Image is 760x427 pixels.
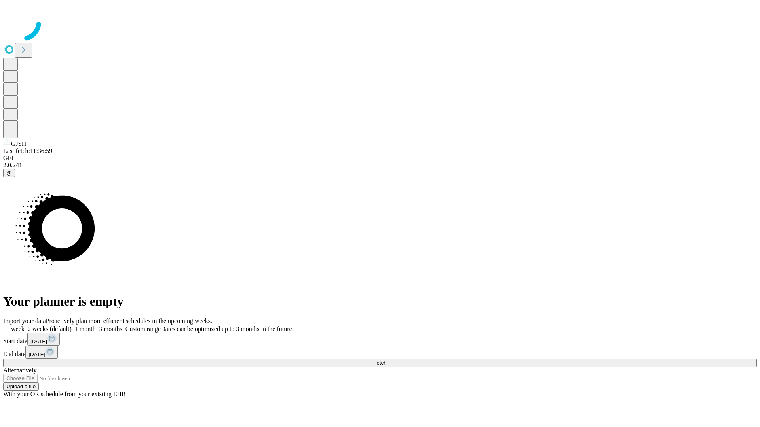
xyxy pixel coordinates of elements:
[3,162,757,169] div: 2.0.241
[3,333,757,346] div: Start date
[28,325,72,332] span: 2 weeks (default)
[99,325,122,332] span: 3 months
[46,317,212,324] span: Proactively plan more efficient schedules in the upcoming weeks.
[373,360,386,366] span: Fetch
[3,147,52,154] span: Last fetch: 11:36:59
[3,169,15,177] button: @
[3,391,126,397] span: With your OR schedule from your existing EHR
[3,155,757,162] div: GEI
[30,338,47,344] span: [DATE]
[3,367,36,374] span: Alternatively
[11,140,26,147] span: GJSH
[25,346,58,359] button: [DATE]
[125,325,161,332] span: Custom range
[3,359,757,367] button: Fetch
[6,325,25,332] span: 1 week
[3,382,39,391] button: Upload a file
[6,170,12,176] span: @
[75,325,96,332] span: 1 month
[3,346,757,359] div: End date
[28,351,45,357] span: [DATE]
[3,317,46,324] span: Import your data
[3,294,757,309] h1: Your planner is empty
[27,333,60,346] button: [DATE]
[161,325,293,332] span: Dates can be optimized up to 3 months in the future.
